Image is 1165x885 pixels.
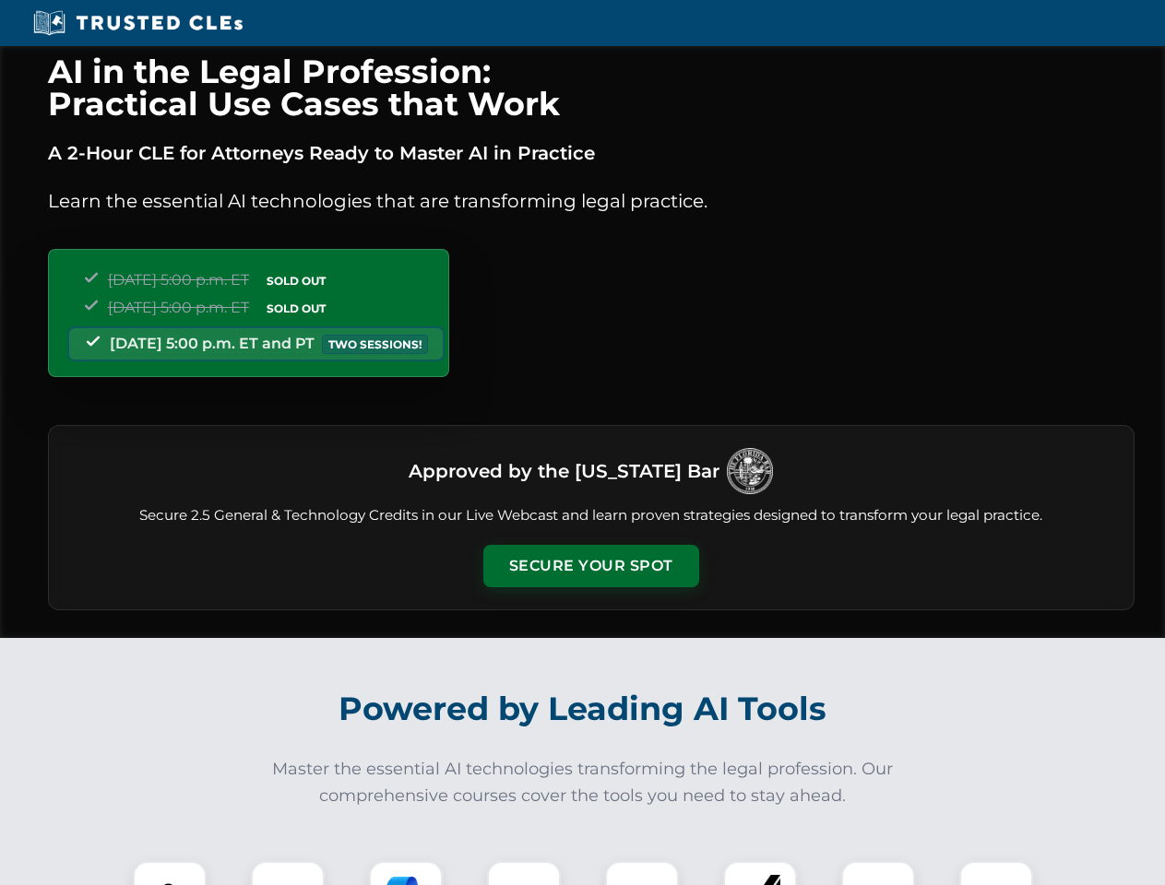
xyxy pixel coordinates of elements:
p: Secure 2.5 General & Technology Credits in our Live Webcast and learn proven strategies designed ... [71,505,1112,526]
h1: AI in the Legal Profession: Practical Use Cases that Work [48,55,1135,120]
span: SOLD OUT [260,271,332,290]
span: [DATE] 5:00 p.m. ET [108,271,249,289]
span: [DATE] 5:00 p.m. ET [108,299,249,316]
p: Master the essential AI technologies transforming the legal profession. Our comprehensive courses... [260,756,906,809]
h2: Powered by Leading AI Tools [72,677,1094,741]
img: Trusted CLEs [28,9,248,37]
h3: Approved by the [US_STATE] Bar [409,454,719,488]
p: A 2-Hour CLE for Attorneys Ready to Master AI in Practice [48,138,1135,168]
img: Logo [727,448,773,494]
p: Learn the essential AI technologies that are transforming legal practice. [48,186,1135,216]
button: Secure Your Spot [483,545,699,587]
span: SOLD OUT [260,299,332,318]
